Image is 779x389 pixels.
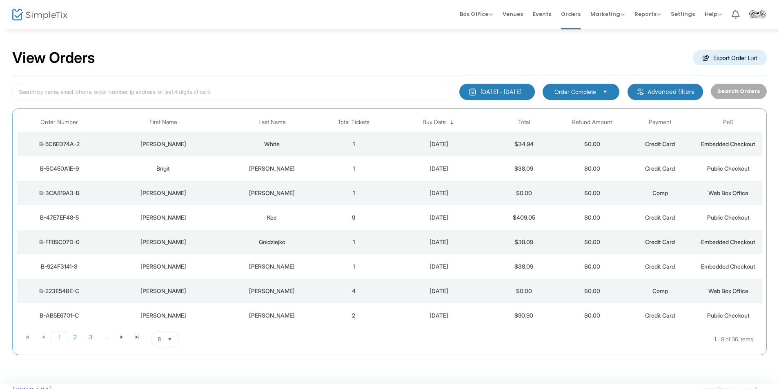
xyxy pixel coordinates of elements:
span: Go to the next page [118,334,125,340]
div: B-47E7EF48-5 [19,213,100,222]
span: Comp [652,189,668,196]
span: 8 [158,335,161,343]
td: $0.00 [558,156,626,181]
span: Public Checkout [707,312,750,319]
div: Christina [104,238,222,246]
div: 2025-08-14 [390,164,488,173]
th: Total [490,113,558,132]
div: Rosa [104,189,222,197]
td: $38.09 [490,156,558,181]
div: B-3CA819A3-B [19,189,100,197]
span: Buy Date [423,119,446,126]
td: $0.00 [558,230,626,254]
span: Venues [503,4,523,24]
td: $0.00 [558,279,626,303]
span: Embedded Checkout [701,238,755,245]
div: Diep [227,287,318,295]
span: Go to the next page [114,331,129,343]
div: B-AB5E6701-C [19,311,100,320]
span: Page 1 [51,331,67,344]
div: 2025-08-15 [390,140,488,148]
span: PoS [723,119,734,126]
span: Credit Card [645,312,675,319]
td: 1 [320,254,388,279]
th: Refund Amount [558,113,626,132]
div: 2025-08-11 [390,262,488,271]
td: 4 [320,279,388,303]
span: Web Box Office [708,189,748,196]
input: Search by name, email, phone, order number, ip address, or last 4 digits of card [12,84,451,100]
div: 2025-08-11 [390,238,488,246]
span: Public Checkout [707,165,750,172]
td: $0.00 [558,132,626,156]
kendo-pager-info: 1 - 8 of 36 items [260,331,753,347]
div: B-FF89C07D-0 [19,238,100,246]
div: Gnidziejko [227,238,318,246]
span: Credit Card [645,165,675,172]
td: $0.00 [490,181,558,205]
div: B-924F3141-3 [19,262,100,271]
span: Order Complete [554,88,596,96]
span: Order Number [40,119,78,126]
td: $38.09 [490,230,558,254]
div: 2025-08-14 [390,189,488,197]
button: Select [599,87,611,96]
button: [DATE] - [DATE] [459,84,535,100]
span: Last Name [258,119,286,126]
div: 2025-08-10 [390,287,488,295]
span: Reports [634,10,661,18]
button: Select [164,331,176,347]
div: 2025-08-13 [390,213,488,222]
span: Page 4 [98,331,114,343]
img: monthly [468,88,476,96]
td: $90.90 [490,303,558,328]
div: Dagenais [227,311,318,320]
span: Payment [649,119,671,126]
td: 9 [320,205,388,230]
div: Brigit [104,164,222,173]
span: Credit Card [645,214,675,221]
span: Page 2 [67,331,83,343]
span: Credit Card [645,238,675,245]
td: $0.00 [558,181,626,205]
td: 1 [320,132,388,156]
span: Help [705,10,722,18]
div: Quynh [104,287,222,295]
img: filter [637,88,645,96]
span: Comp [652,287,668,294]
td: 1 [320,156,388,181]
span: Marketing [590,10,625,18]
div: Kee [227,213,318,222]
span: Go to the last page [129,331,145,343]
div: Medeiros [227,189,318,197]
span: Sortable [449,119,455,126]
div: Jason [104,140,222,148]
td: 1 [320,230,388,254]
span: Embedded Checkout [701,140,755,147]
m-button: Export Order List [693,50,767,65]
span: Settings [671,4,695,24]
td: $0.00 [558,303,626,328]
span: Box Office [460,10,493,18]
td: $409.05 [490,205,558,230]
div: Robert [104,311,222,320]
td: $34.94 [490,132,558,156]
div: 2025-08-09 [390,311,488,320]
span: Embedded Checkout [701,263,755,270]
span: Events [533,4,551,24]
div: B-5C450A1E-9 [19,164,100,173]
div: B-5C6ED74A-2 [19,140,100,148]
div: [DATE] - [DATE] [481,88,521,96]
span: Credit Card [645,140,675,147]
td: 1 [320,181,388,205]
div: Renie [104,213,222,222]
td: $0.00 [490,279,558,303]
td: $38.09 [490,254,558,279]
span: Credit Card [645,263,675,270]
span: Orders [561,4,581,24]
th: Total Tickets [320,113,388,132]
span: Page 3 [83,331,98,343]
td: $0.00 [558,205,626,230]
span: Go to the last page [134,334,140,340]
div: McFadden [227,164,318,173]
